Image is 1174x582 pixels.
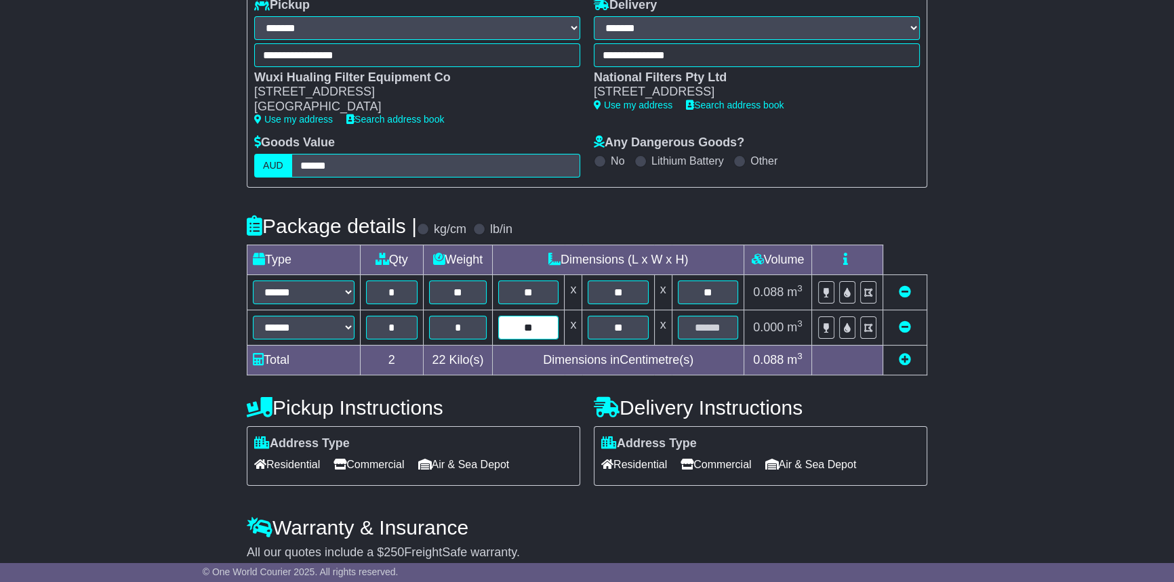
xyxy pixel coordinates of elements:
label: No [611,154,624,167]
sup: 3 [797,283,803,293]
div: Wuxi Hualing Filter Equipment Co [254,70,567,85]
span: © One World Courier 2025. All rights reserved. [203,566,399,577]
h4: Delivery Instructions [594,396,927,419]
a: Remove this item [899,320,911,334]
a: Search address book [686,100,784,110]
label: AUD [254,154,292,178]
span: 250 [384,545,404,559]
td: Type [247,245,361,274]
td: x [654,310,672,345]
h4: Warranty & Insurance [247,516,927,539]
div: National Filters Pty Ltd [594,70,906,85]
span: m [787,353,803,367]
div: [STREET_ADDRESS] [254,85,567,100]
span: 0.088 [753,285,784,299]
span: 0.088 [753,353,784,367]
label: Address Type [601,436,697,451]
td: Dimensions in Centimetre(s) [493,345,744,375]
span: Air & Sea Depot [418,454,510,475]
span: Commercial [681,454,751,475]
div: [GEOGRAPHIC_DATA] [254,100,567,115]
td: Qty [361,245,424,274]
a: Add new item [899,353,911,367]
td: Kilo(s) [423,345,493,375]
td: x [565,274,582,310]
span: Air & Sea Depot [765,454,857,475]
td: x [565,310,582,345]
a: Use my address [594,100,672,110]
label: lb/in [490,222,512,237]
span: m [787,285,803,299]
label: kg/cm [434,222,466,237]
sup: 3 [797,318,803,329]
a: Remove this item [899,285,911,299]
label: Other [750,154,777,167]
label: Address Type [254,436,350,451]
span: Commercial [333,454,404,475]
label: Lithium Battery [651,154,724,167]
span: 22 [432,353,445,367]
td: 2 [361,345,424,375]
td: Weight [423,245,493,274]
td: Total [247,345,361,375]
div: [STREET_ADDRESS] [594,85,906,100]
h4: Pickup Instructions [247,396,580,419]
span: 0.000 [753,320,784,334]
span: m [787,320,803,334]
label: Any Dangerous Goods? [594,136,744,150]
td: x [654,274,672,310]
label: Goods Value [254,136,335,150]
td: Dimensions (L x W x H) [493,245,744,274]
a: Use my address [254,114,333,125]
a: Search address book [346,114,444,125]
div: All our quotes include a $ FreightSafe warranty. [247,545,927,560]
span: Residential [601,454,667,475]
sup: 3 [797,351,803,361]
span: Residential [254,454,320,475]
td: Volume [744,245,811,274]
h4: Package details | [247,215,417,237]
